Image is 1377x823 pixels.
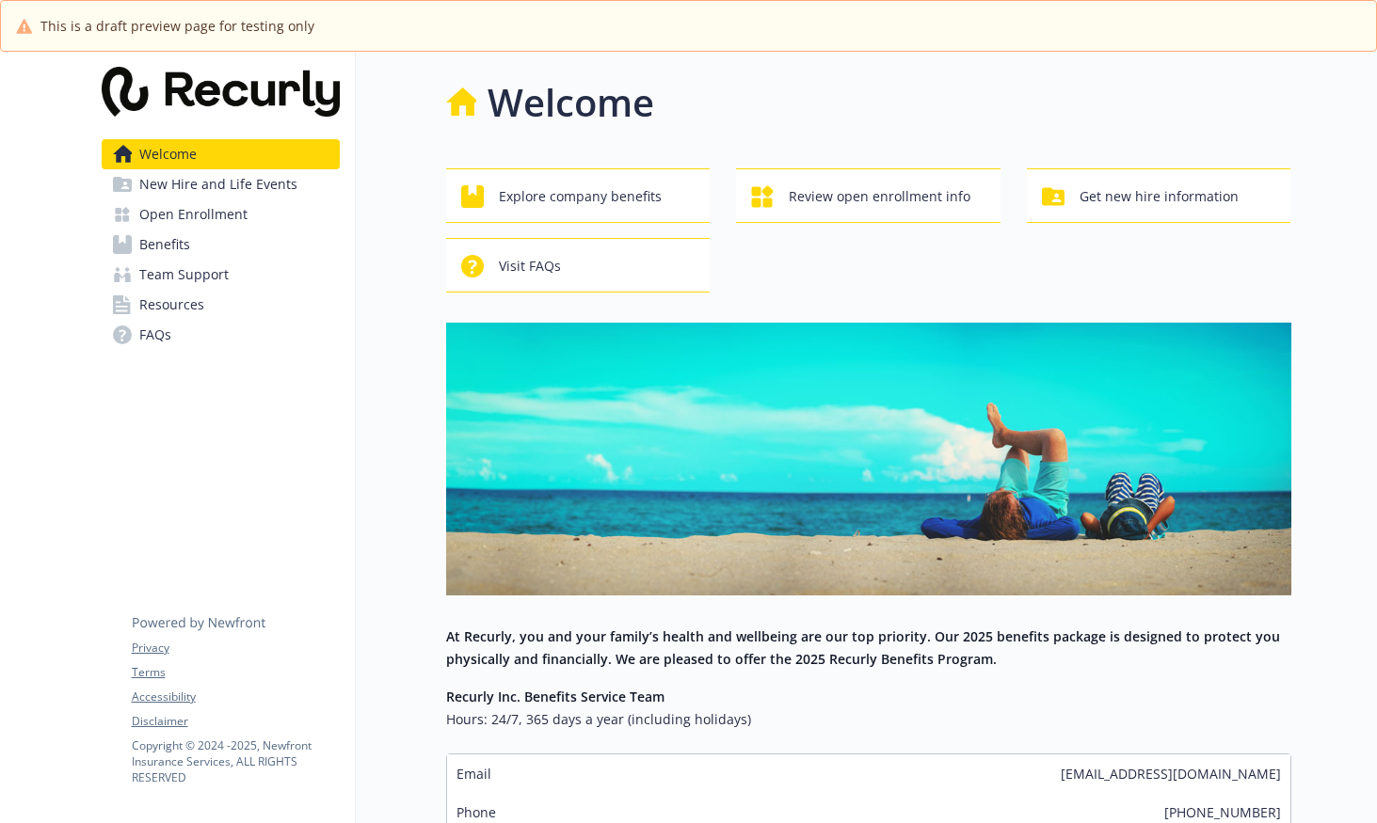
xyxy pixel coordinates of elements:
[40,16,314,36] span: This is a draft preview page for testing only
[132,737,339,785] p: Copyright © 2024 - 2025 , Newfront Insurance Services, ALL RIGHTS RESERVED
[139,229,190,260] span: Benefits
[102,169,340,199] a: New Hire and Life Events
[499,179,662,214] span: Explore company benefits
[446,627,1280,668] strong: At Recurly, you and your family’s health and wellbeing are our top priority. Our 2025 benefits pa...
[736,168,1001,223] button: Review open enrollment info
[488,74,654,131] h1: Welcome
[1164,802,1281,822] span: [PHONE_NUMBER]
[456,764,491,783] span: Email
[139,260,229,290] span: Team Support
[102,290,340,320] a: Resources
[446,168,711,223] button: Explore company benefits
[102,320,340,350] a: FAQs
[456,802,496,822] span: Phone
[102,260,340,290] a: Team Support
[446,688,664,705] strong: Recurly Inc. Benefits Service Team
[132,664,339,681] a: Terms
[446,708,1291,731] h6: Hours: 24/7, 365 days a year (including holidays)​
[132,713,339,730] a: Disclaimer
[1061,764,1281,783] span: [EMAIL_ADDRESS][DOMAIN_NAME]
[139,290,204,320] span: Resources
[789,179,970,214] span: Review open enrollment info
[499,248,561,284] span: Visit FAQs
[139,169,297,199] span: New Hire and Life Events
[1080,179,1239,214] span: Get new hire information
[102,229,340,260] a: Benefits
[446,238,711,293] button: Visit FAQs
[132,640,339,657] a: Privacy
[102,199,340,229] a: Open Enrollment
[139,199,248,229] span: Open Enrollment
[132,688,339,705] a: Accessibility
[446,323,1291,595] img: overview page banner
[139,139,197,169] span: Welcome
[1027,168,1291,223] button: Get new hire information
[102,139,340,169] a: Welcome
[139,320,171,350] span: FAQs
